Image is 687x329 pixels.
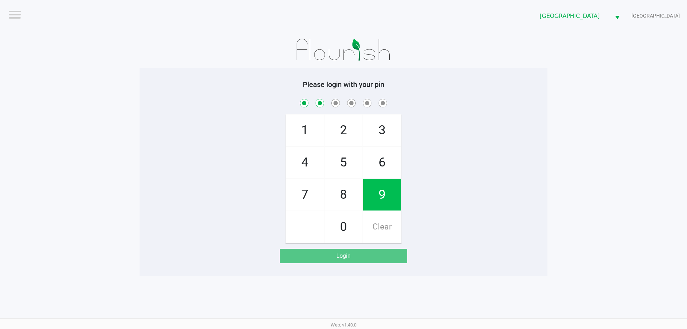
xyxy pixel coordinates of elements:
[363,211,401,243] span: Clear
[286,179,324,211] span: 7
[145,80,542,89] h5: Please login with your pin
[363,147,401,178] span: 6
[325,147,362,178] span: 5
[331,322,356,328] span: Web: v1.40.0
[325,211,362,243] span: 0
[632,12,680,20] span: [GEOGRAPHIC_DATA]
[610,8,624,24] button: Select
[363,115,401,146] span: 3
[325,115,362,146] span: 2
[286,115,324,146] span: 1
[540,12,606,20] span: [GEOGRAPHIC_DATA]
[325,179,362,211] span: 8
[286,147,324,178] span: 4
[363,179,401,211] span: 9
